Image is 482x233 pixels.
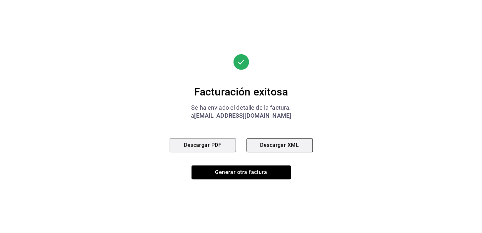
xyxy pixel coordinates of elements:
[215,169,267,175] font: Generar otra factura
[191,104,291,111] font: Se ha enviado el detalle de la factura.
[184,142,221,148] font: Descargar PDF
[194,112,291,119] font: [EMAIL_ADDRESS][DOMAIN_NAME]
[191,112,194,119] font: a
[194,86,288,98] font: Facturación exitosa
[246,138,313,152] button: Descargar XML
[170,138,236,152] button: Descargar PDF
[260,142,299,148] font: Descargar XML
[191,165,291,179] button: Generar otra factura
